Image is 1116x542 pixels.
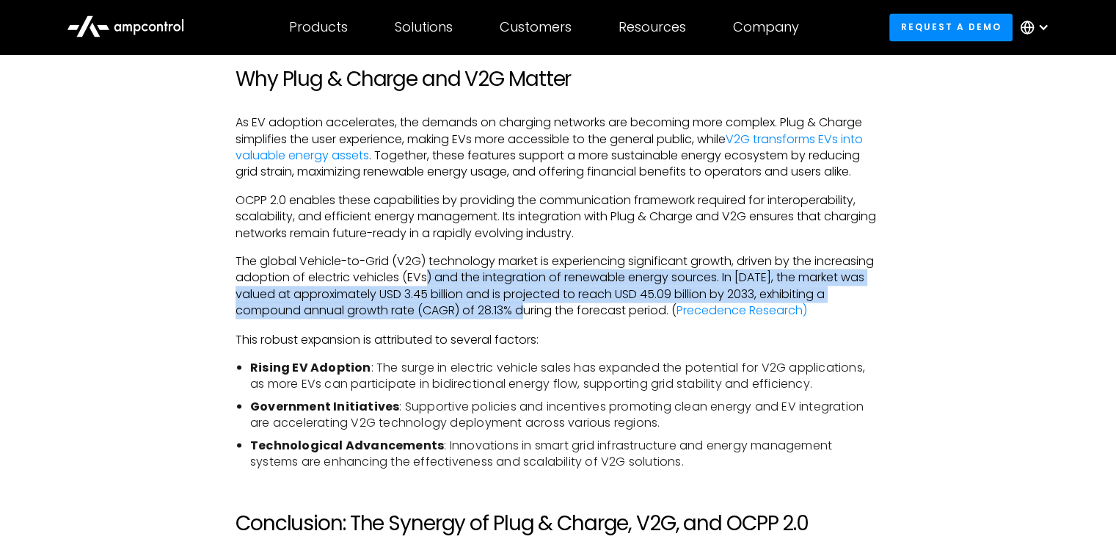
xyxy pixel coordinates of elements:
a: V2G transforms EVs into valuable energy assets [236,131,863,164]
div: Resources [619,19,686,35]
strong: Government Initiatives [250,397,399,414]
h2: Why Plug & Charge and V2G Matter [236,67,880,92]
li: : Innovations in smart grid infrastructure and energy management systems are enhancing the effect... [250,437,880,470]
div: Customers [500,19,572,35]
div: Solutions [395,19,453,35]
div: Company [733,19,799,35]
div: Products [289,19,348,35]
p: As EV adoption accelerates, the demands on charging networks are becoming more complex. Plug & Ch... [236,115,880,181]
h2: Conclusion: The Synergy of Plug & Charge, V2G, and OCPP 2.0 [236,510,880,535]
strong: Technological Advancements [250,436,444,453]
p: This robust expansion is attributed to several factors: [236,331,880,347]
a: Request a demo [889,13,1013,40]
p: OCPP 2.0 enables these capabilities by providing the communication framework required for interop... [236,192,880,242]
p: The global Vehicle-to-Grid (V2G) technology market is experiencing significant growth, driven by ... [236,253,880,319]
li: : Supportive policies and incentives promoting clean energy and EV integration are accelerating V... [250,398,880,431]
a: Precedence Research) [676,302,807,319]
strong: Rising EV Adoption [250,358,371,375]
li: : The surge in electric vehicle sales has expanded the potential for V2G applications, as more EV... [250,359,880,392]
